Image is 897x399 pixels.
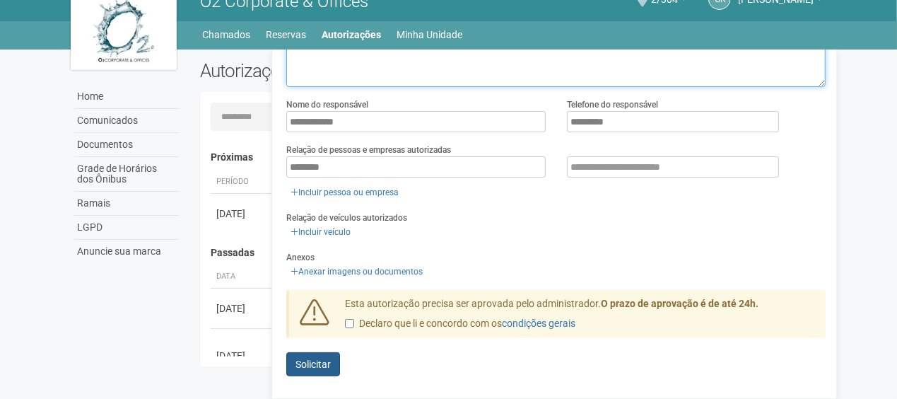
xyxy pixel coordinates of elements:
[266,25,307,45] a: Reservas
[211,265,274,289] th: Data
[74,133,179,157] a: Documentos
[211,152,816,163] h4: Próximas
[203,25,251,45] a: Chamados
[74,240,179,263] a: Anuncie sua marca
[601,298,758,309] strong: O prazo de aprovação é de até 24h.
[286,212,407,224] label: Relação de veículos autorizados
[216,301,269,316] div: [DATE]
[286,251,315,264] label: Anexos
[216,349,269,363] div: [DATE]
[286,352,340,376] button: Solicitar
[286,185,403,200] a: Incluir pessoa ou empresa
[74,85,179,109] a: Home
[211,248,816,258] h4: Passadas
[74,192,179,216] a: Ramais
[286,264,427,279] a: Anexar imagens ou documentos
[345,319,354,328] input: Declaro que li e concordo com oscondições gerais
[295,359,331,370] span: Solicitar
[397,25,463,45] a: Minha Unidade
[567,98,658,111] label: Telefone do responsável
[286,144,451,156] label: Relação de pessoas e empresas autorizadas
[216,207,269,221] div: [DATE]
[74,109,179,133] a: Comunicados
[286,224,355,240] a: Incluir veículo
[345,317,575,331] label: Declaro que li e concordo com os
[74,216,179,240] a: LGPD
[334,297,826,338] div: Esta autorização precisa ser aprovada pelo administrador.
[322,25,382,45] a: Autorizações
[502,318,575,329] a: condições gerais
[200,60,503,81] h2: Autorizações
[74,157,179,192] a: Grade de Horários dos Ônibus
[211,170,274,194] th: Período
[286,98,368,111] label: Nome do responsável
